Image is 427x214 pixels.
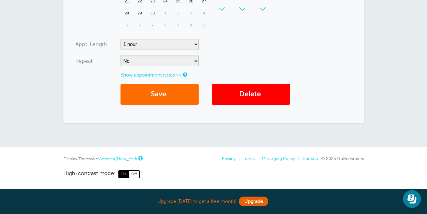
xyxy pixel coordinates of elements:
a: This is the timezone being used to display dates and times to you on this device. Click the timez... [138,156,142,160]
div: 11 [198,19,211,31]
div: Saturday, October 4 [198,7,211,19]
li: | [295,156,299,161]
a: Messaging Policy [262,156,295,161]
div: 30 [146,7,159,19]
div: 3 [185,7,198,19]
div: 1 [159,7,172,19]
div: 5 [120,19,133,31]
div: Thursday, October 9 [172,19,185,31]
div: Upgrade [DATE] to get a free month! [63,195,364,208]
div: 8 [159,19,172,31]
label: Repeat [75,58,93,64]
div: 10 [185,19,198,31]
span: © 2025 GoReminders [321,156,364,161]
a: Show appointment notes >> [120,72,181,78]
div: Wednesday, October 8 [159,19,172,31]
li: | [255,156,259,161]
div: Sunday, September 28 [120,7,133,19]
div: 7 [146,19,159,31]
label: Appt. Length [75,41,107,47]
div: Friday, October 10 [185,19,198,31]
div: Thursday, October 2 [172,7,185,19]
div: Tuesday, October 7 [146,19,159,31]
a: Privacy [222,156,236,161]
button: Save [120,84,199,105]
div: Monday, September 29 [133,7,146,19]
div: 2 [172,7,185,19]
div: 30 [235,2,250,14]
iframe: Resource center [403,190,421,208]
div: Saturday, October 11 [198,19,211,31]
div: 9 [172,19,185,31]
li: | [236,156,240,161]
a: Notes are for internal use only, and are not visible to your clients. [183,73,186,77]
div: Tuesday, September 30 [146,7,159,19]
div: Display Timezone: [63,156,142,161]
span: Off [129,171,139,177]
a: High-contrast mode: On Off [63,170,364,178]
div: 4 [198,7,211,19]
div: 29 [133,7,146,19]
a: Upgrade [239,197,268,206]
div: Monday, October 6 [133,19,146,31]
div: Wednesday, October 1 [159,7,172,19]
a: Delete [212,84,290,105]
div: Sunday, October 5 [120,19,133,31]
div: 6 [133,19,146,31]
a: Terms [243,156,255,161]
span: High-contrast mode: [63,170,115,178]
div: 28 [120,7,133,19]
a: Contact [302,156,318,161]
a: America/New_York [99,156,137,161]
span: On [119,171,129,177]
div: Friday, October 3 [185,7,198,19]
